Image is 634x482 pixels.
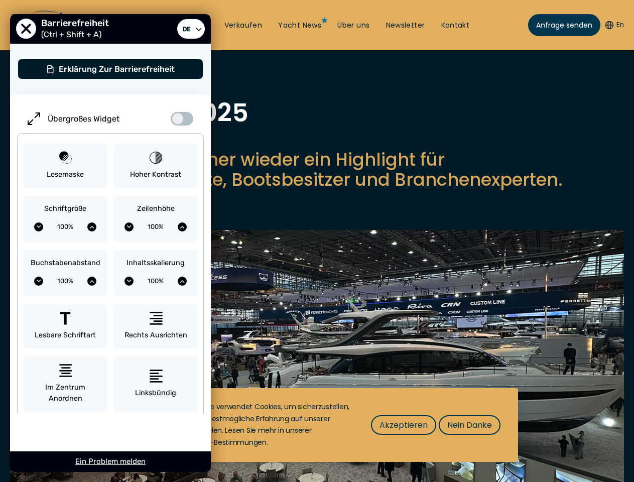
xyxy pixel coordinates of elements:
[224,21,263,31] a: Verkaufen
[87,277,96,286] button: Erhöhen Sie den Buchstabenabstand
[23,144,107,188] button: Lesemaske
[75,457,146,466] a: Ein Problem melden
[113,304,198,349] button: Rechts ausrichten
[87,222,96,231] button: Schriftgröße vergrößern
[44,203,86,214] span: Schriftgröße
[386,21,425,31] a: Newsletter
[43,219,87,234] span: Aktuelle Schriftgröße
[167,437,267,447] a: Datenschutz-Bestimmungen
[48,114,119,124] span: Übergroßes Widget
[31,258,100,269] span: Buchstabenabstand
[536,20,592,31] span: Anfrage senden
[23,356,107,412] button: Im Zentrum anordnen
[113,144,198,188] button: Hoher Kontrast
[178,222,187,231] button: Erhöhen Sie die Zeilenhöhe
[146,421,201,444] img: Skynet
[379,419,428,431] span: Akzeptieren
[371,415,436,435] button: Akzeptieren
[528,14,600,36] a: Anfrage senden
[34,277,43,286] button: Buchstabenabstand verringern
[180,23,193,35] span: de
[18,59,203,79] button: Erklärung zur Barrierefreiheit
[439,415,500,435] button: Nein Danke
[124,222,134,231] button: Zeilenhöhe verringern
[59,64,175,74] span: Erklärung zur Barrierefreiheit
[10,414,211,451] a: Web Accessibility Solution by Skynet Technologies Skynet
[178,277,187,286] button: Inhaltsskalierung erhöhen
[134,219,178,234] span: Aktuelle Zeilenhöhe
[43,274,87,289] span: Aktueller Buchstabenabstand
[34,222,43,231] button: Verringern Sie die Schriftgröße
[10,100,624,126] h1: Bootsmessen 2025
[124,277,134,286] button: Inhaltsskalierung verringern
[10,150,624,190] p: Bootsmessen sind immer wieder ein Highlight für Wassersportbegeisterte, Bootsbesitzer und Branche...
[605,20,624,30] button: En
[41,18,114,29] span: Barrierefreiheit
[126,258,185,269] span: Inhaltsskalierung
[441,21,470,31] a: Kontakt
[16,19,36,39] button: Schließen Sie das Menü 'Eingabehilfen'.
[23,304,107,349] button: Lesbare Schriftart
[447,419,492,431] span: Nein Danke
[41,30,106,39] span: (Ctrl + Shift + A)
[113,356,198,412] button: Linksbündig
[167,401,351,449] div: Diese Website verwendet Cookies, um sicherzustellen, dass Sie die bestmögliche Erfahrung auf unse...
[337,21,369,31] a: Über uns
[10,14,211,472] div: User Preferences
[177,19,205,39] a: Sprache auswählen
[137,203,175,214] span: Zeilenhöhe
[134,274,178,289] span: Aktuelle Inhaltsskalierung
[20,423,122,442] img: Web Accessibility Solution by Skynet Technologies
[278,21,321,31] a: Yacht News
